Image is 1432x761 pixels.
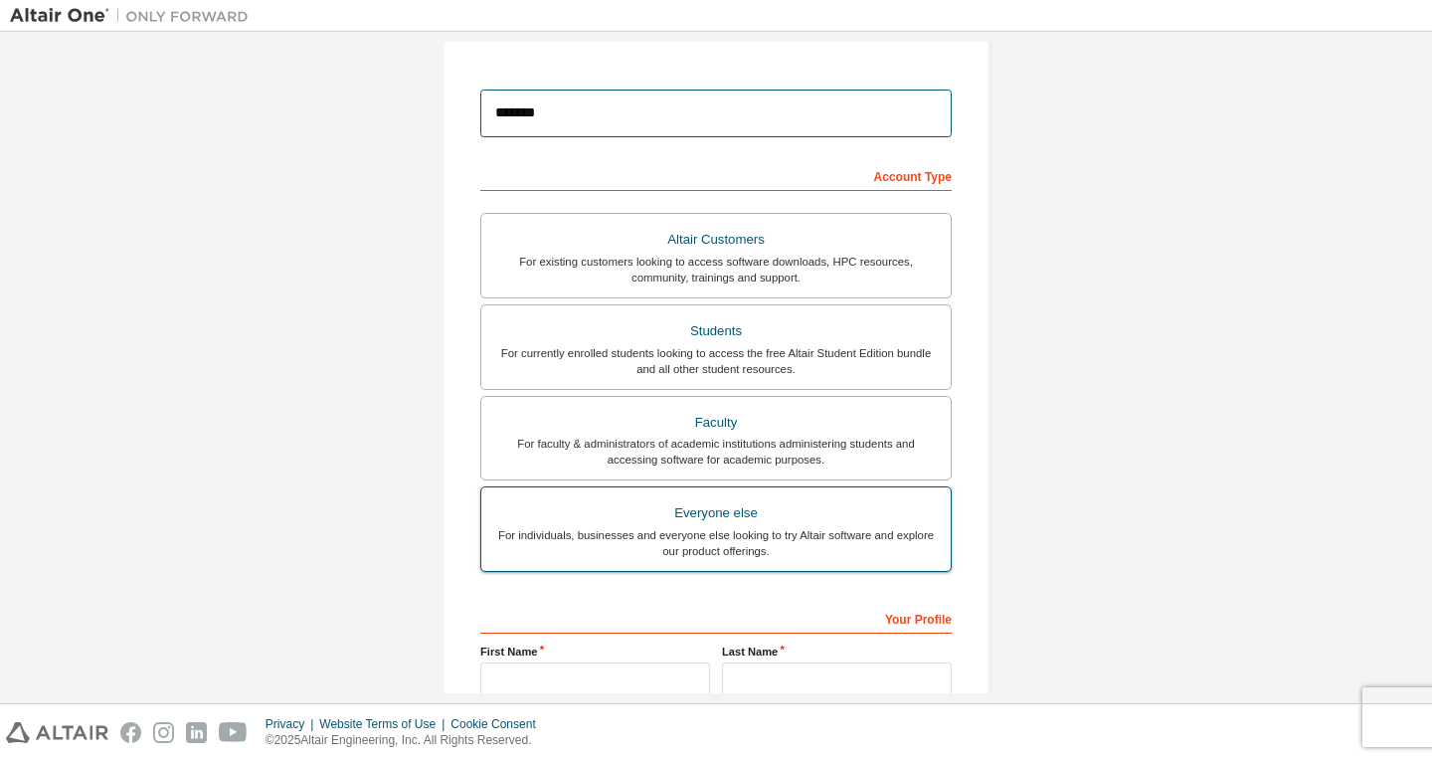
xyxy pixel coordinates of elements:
[266,716,319,732] div: Privacy
[493,436,939,468] div: For faculty & administrators of academic institutions administering students and accessing softwa...
[319,716,450,732] div: Website Terms of Use
[480,644,710,660] label: First Name
[493,254,939,285] div: For existing customers looking to access software downloads, HPC resources, community, trainings ...
[219,722,248,743] img: youtube.svg
[186,722,207,743] img: linkedin.svg
[493,345,939,377] div: For currently enrolled students looking to access the free Altair Student Edition bundle and all ...
[480,602,952,634] div: Your Profile
[266,732,548,749] p: © 2025 Altair Engineering, Inc. All Rights Reserved.
[493,317,939,345] div: Students
[480,159,952,191] div: Account Type
[493,226,939,254] div: Altair Customers
[153,722,174,743] img: instagram.svg
[6,722,108,743] img: altair_logo.svg
[493,527,939,559] div: For individuals, businesses and everyone else looking to try Altair software and explore our prod...
[10,6,259,26] img: Altair One
[493,499,939,527] div: Everyone else
[450,716,547,732] div: Cookie Consent
[493,409,939,437] div: Faculty
[722,644,952,660] label: Last Name
[120,722,141,743] img: facebook.svg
